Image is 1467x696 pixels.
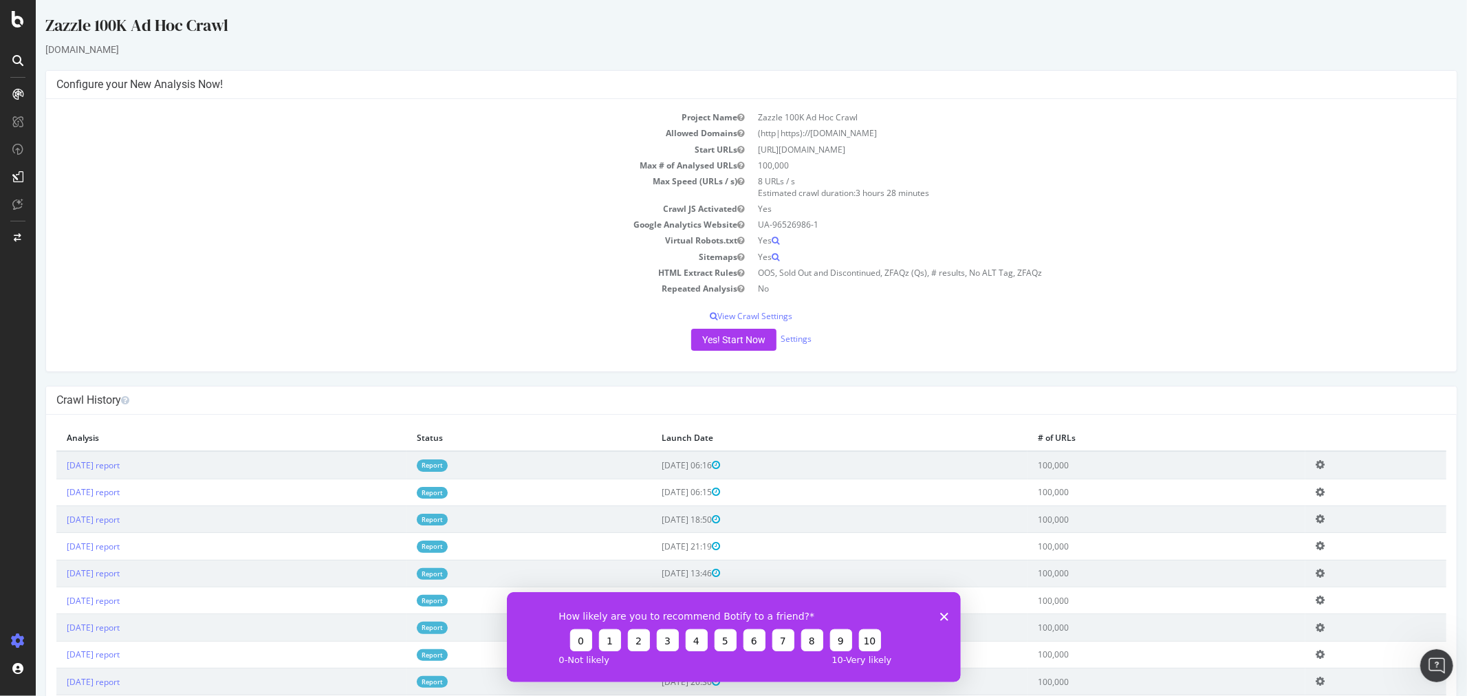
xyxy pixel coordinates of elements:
div: [DOMAIN_NAME] [10,43,1422,56]
a: Report [381,487,412,499]
a: [DATE] report [31,486,84,498]
a: Report [381,514,412,525]
td: [URL][DOMAIN_NAME] [716,142,1411,157]
a: Report [381,595,412,607]
span: [DATE] 18:50 [626,514,684,525]
span: [DATE] 06:16 [626,459,684,471]
span: [DATE] 19:09 [626,622,684,633]
a: [DATE] report [31,541,84,552]
span: [DATE] 06:15 [626,486,684,498]
p: View Crawl Settings [21,310,1411,322]
td: Start URLs [21,142,716,157]
td: Sitemaps [21,249,716,265]
div: Zazzle 100K Ad Hoc Crawl [10,14,1422,43]
a: Report [381,568,412,580]
td: 100,000 [992,641,1270,668]
td: Max Speed (URLs / s) [21,173,716,201]
h4: Configure your New Analysis Now! [21,78,1411,91]
td: Project Name [21,109,716,125]
button: Yes! Start Now [655,329,741,351]
td: UA-96526986-1 [716,217,1411,232]
td: HTML Extract Rules [21,265,716,281]
a: [DATE] report [31,676,84,688]
td: Google Analytics Website [21,217,716,232]
span: [DATE] 18:35 [626,595,684,607]
span: [DATE] 20:30 [626,676,684,688]
th: Status [371,425,616,451]
td: OOS, Sold Out and Discontinued, ZFAQz (Qs), # results, No ALT Tag, ZFAQz [716,265,1411,281]
td: Yes [716,232,1411,248]
th: Analysis [21,425,371,451]
a: [DATE] report [31,514,84,525]
a: [DATE] report [31,649,84,660]
th: # of URLs [992,425,1270,451]
a: Report [381,541,412,552]
td: Zazzle 100K Ad Hoc Crawl [716,109,1411,125]
span: [DATE] 13:46 [626,567,684,579]
a: [DATE] report [31,567,84,579]
span: [DATE] 21:19 [626,541,684,552]
td: 100,000 [992,533,1270,560]
td: Max # of Analysed URLs [21,157,716,173]
td: Yes [716,201,1411,217]
a: [DATE] report [31,459,84,471]
a: Report [381,649,412,661]
td: No [716,281,1411,296]
iframe: Intercom live chat [1420,649,1453,682]
a: Report [381,676,412,688]
iframe: Survey from Botify [507,592,961,682]
td: Repeated Analysis [21,281,716,296]
td: 100,000 [992,479,1270,505]
td: Allowed Domains [21,125,716,141]
th: Launch Date [616,425,992,451]
a: [DATE] report [31,595,84,607]
td: 100,000 [992,560,1270,587]
td: Yes [716,249,1411,265]
h4: Crawl History [21,393,1411,407]
span: 3 hours 28 minutes [821,187,894,199]
a: Report [381,622,412,633]
td: 100,000 [992,451,1270,479]
a: [DATE] report [31,622,84,633]
td: 8 URLs / s Estimated crawl duration: [716,173,1411,201]
td: Crawl JS Activated [21,201,716,217]
a: Report [381,459,412,471]
td: 100,000 [992,505,1270,532]
td: 100,000 [992,614,1270,641]
td: 100,000 [716,157,1411,173]
a: Settings [745,333,776,345]
td: 100,000 [992,668,1270,695]
td: Virtual Robots.txt [21,232,716,248]
span: [DATE] 20:31 [626,649,684,660]
td: 100,000 [992,587,1270,613]
td: (http|https)://[DOMAIN_NAME] [716,125,1411,141]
